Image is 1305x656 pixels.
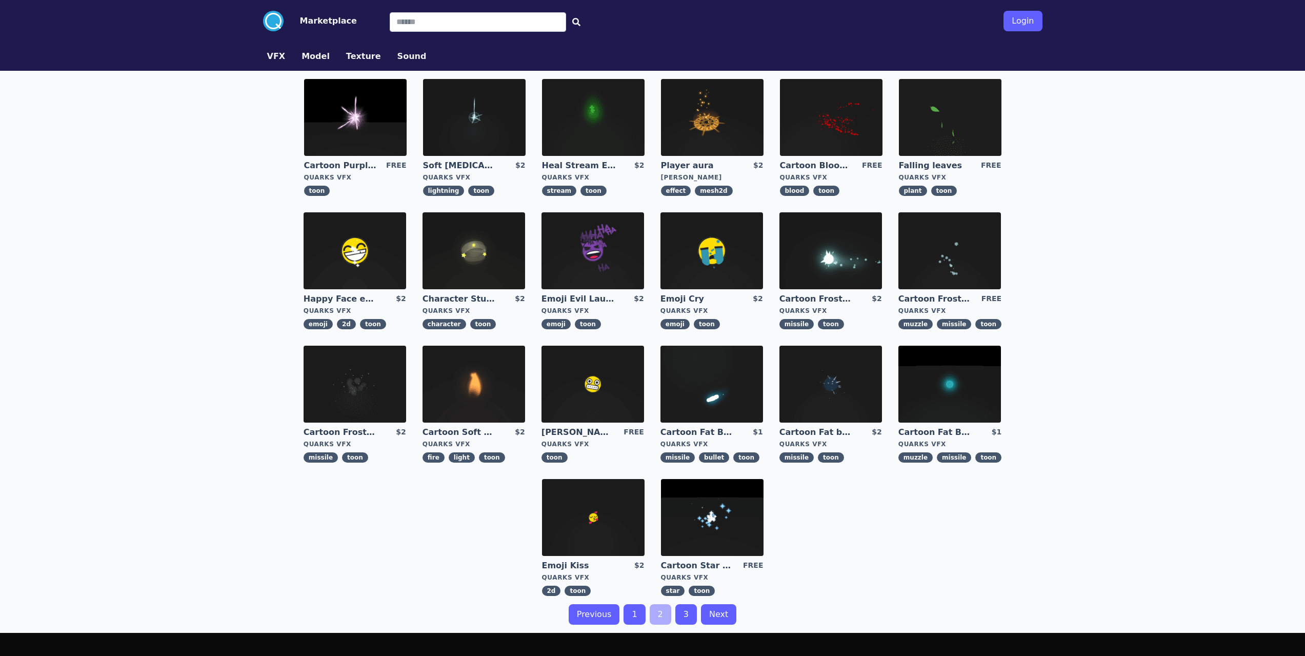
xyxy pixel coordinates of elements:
img: imgAlt [541,212,644,289]
span: toon [689,586,715,596]
span: missile [937,319,971,329]
div: FREE [386,160,406,171]
div: $2 [515,293,525,305]
img: imgAlt [304,346,406,423]
div: Quarks VFX [423,440,525,448]
img: imgAlt [542,79,645,156]
a: 3 [675,604,697,625]
a: Cartoon Fat Bullet [660,427,734,438]
span: muzzle [898,319,933,329]
span: plant [899,186,927,196]
a: Character Stun Effect [423,293,496,305]
a: Login [1003,7,1042,35]
span: toon [813,186,839,196]
a: Marketplace [284,15,357,27]
span: 2d [337,319,356,329]
div: Quarks VFX [898,440,1001,448]
a: Happy Face emoji [304,293,377,305]
span: emoji [304,319,333,329]
div: $2 [396,427,406,438]
span: toon [931,186,957,196]
div: FREE [981,160,1001,171]
span: toon [818,452,844,463]
span: missile [779,452,814,463]
div: FREE [981,293,1001,305]
span: toon [342,452,368,463]
a: Cartoon Blood Splash [780,160,854,171]
a: Next [701,604,736,625]
a: Texture [338,50,389,63]
div: $2 [753,160,763,171]
button: Login [1003,11,1042,31]
a: Cartoon Fat bullet explosion [779,427,853,438]
div: $2 [515,160,525,171]
span: lightning [423,186,465,196]
a: Model [293,50,338,63]
span: toon [733,452,759,463]
div: $2 [634,293,644,305]
div: Quarks VFX [660,440,763,448]
a: Cartoon Soft CandleLight [423,427,496,438]
button: Sound [397,50,427,63]
span: fire [423,452,445,463]
img: imgAlt [423,79,526,156]
img: imgAlt [660,346,763,423]
span: blood [780,186,810,196]
img: imgAlt [304,212,406,289]
button: VFX [267,50,286,63]
div: Quarks VFX [423,307,525,315]
div: $1 [992,427,1001,438]
a: Emoji Cry [660,293,734,305]
div: Quarks VFX [423,173,526,182]
div: FREE [624,427,644,438]
div: Quarks VFX [541,307,644,315]
a: [PERSON_NAME] [541,427,615,438]
span: toon [694,319,720,329]
div: Quarks VFX [542,173,645,182]
span: bullet [699,452,729,463]
span: toon [479,452,505,463]
span: effect [661,186,691,196]
span: toon [470,319,496,329]
div: FREE [862,160,882,171]
span: toon [541,452,568,463]
div: $2 [872,293,881,305]
div: Quarks VFX [304,307,406,315]
div: Quarks VFX [304,440,406,448]
button: Marketplace [300,15,357,27]
div: Quarks VFX [541,440,644,448]
span: toon [565,586,591,596]
a: Previous [569,604,620,625]
span: 2d [542,586,561,596]
img: imgAlt [898,346,1001,423]
a: Emoji Kiss [542,560,616,571]
span: missile [660,452,695,463]
a: Falling leaves [899,160,973,171]
div: $2 [634,560,644,571]
span: muzzle [898,452,933,463]
span: toon [360,319,386,329]
img: imgAlt [780,79,882,156]
a: Cartoon Frost Missile [779,293,853,305]
img: imgAlt [660,212,763,289]
a: Cartoon Frost Missile Explosion [304,427,377,438]
div: $2 [872,427,881,438]
span: toon [580,186,607,196]
span: missile [779,319,814,329]
span: emoji [660,319,690,329]
div: Quarks VFX [304,173,407,182]
a: Player aura [661,160,735,171]
img: imgAlt [779,212,882,289]
div: $2 [753,293,762,305]
div: Quarks VFX [661,573,764,582]
span: stream [542,186,577,196]
a: Heal Stream Effect [542,160,616,171]
img: imgAlt [661,79,764,156]
span: toon [575,319,601,329]
div: Quarks VFX [779,440,882,448]
span: toon [304,186,330,196]
div: FREE [743,560,763,571]
img: imgAlt [423,212,525,289]
img: imgAlt [423,346,525,423]
img: imgAlt [779,346,882,423]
